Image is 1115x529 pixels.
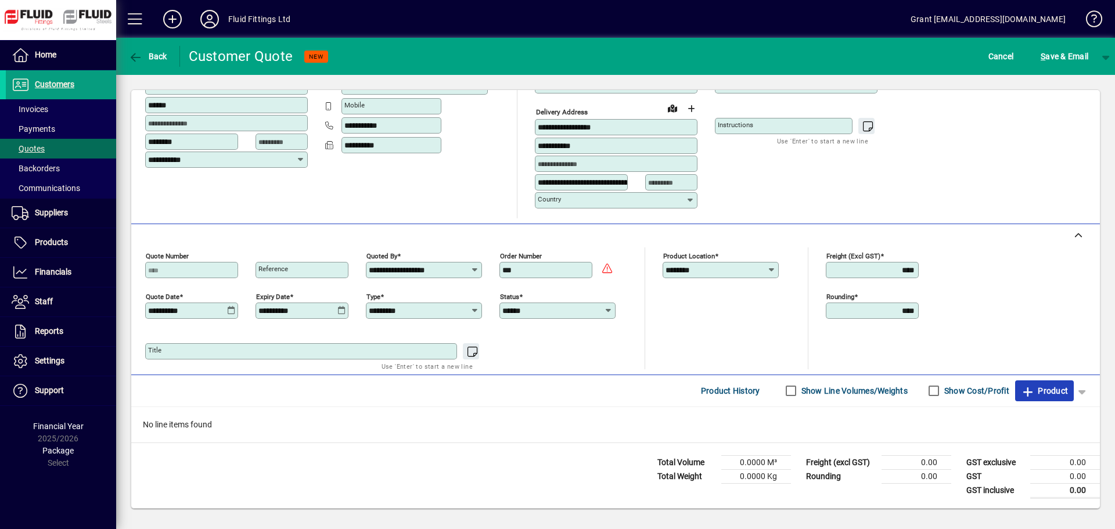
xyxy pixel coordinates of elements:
mat-hint: Use 'Enter' to start a new line [382,359,473,373]
label: Show Cost/Profit [942,385,1009,397]
a: Reports [6,317,116,346]
td: GST [961,469,1030,483]
a: Communications [6,178,116,198]
td: Rounding [800,469,882,483]
button: Save & Email [1035,46,1094,67]
a: Settings [6,347,116,376]
div: No line items found [131,407,1100,442]
a: Invoices [6,99,116,119]
span: Product History [701,382,760,400]
mat-label: Quoted by [366,251,397,260]
td: Total Volume [652,455,721,469]
td: Total Weight [652,469,721,483]
button: Add [154,9,191,30]
a: View on map [663,99,682,117]
td: 0.00 [882,469,951,483]
mat-label: Reference [258,265,288,273]
a: Home [6,41,116,70]
button: Product History [696,380,765,401]
span: Payments [12,124,55,134]
mat-label: Order number [500,251,542,260]
td: 0.00 [1030,483,1100,498]
mat-hint: Use 'Enter' to start a new line [777,134,868,147]
mat-label: Expiry date [256,292,290,300]
span: Customers [35,80,74,89]
span: Suppliers [35,208,68,217]
mat-label: Product location [663,251,715,260]
span: Home [35,50,56,59]
mat-label: Mobile [344,101,365,109]
span: Product [1021,382,1068,400]
button: Profile [191,9,228,30]
span: Financial Year [33,422,84,431]
a: Staff [6,287,116,316]
button: Product [1015,380,1074,401]
span: S [1041,52,1045,61]
span: Invoices [12,105,48,114]
td: GST exclusive [961,455,1030,469]
a: Support [6,376,116,405]
td: Freight (excl GST) [800,455,882,469]
app-page-header-button: Back [116,46,180,67]
mat-label: Type [366,292,380,300]
a: Knowledge Base [1077,2,1100,40]
span: Back [128,52,167,61]
span: Package [42,446,74,455]
mat-label: Quote date [146,292,179,300]
td: GST inclusive [961,483,1030,498]
span: Products [35,237,68,247]
button: Back [125,46,170,67]
a: Suppliers [6,199,116,228]
a: Quotes [6,139,116,159]
span: Settings [35,356,64,365]
div: Customer Quote [189,47,293,66]
mat-label: Title [148,346,161,354]
span: Communications [12,183,80,193]
div: Grant [EMAIL_ADDRESS][DOMAIN_NAME] [911,10,1066,28]
button: Choose address [682,99,700,118]
div: Fluid Fittings Ltd [228,10,290,28]
td: 0.00 [1030,469,1100,483]
mat-label: Quote number [146,251,189,260]
span: Support [35,386,64,395]
span: Financials [35,267,71,276]
td: 0.00 [882,455,951,469]
span: Quotes [12,144,45,153]
td: 0.00 [1030,455,1100,469]
mat-label: Status [500,292,519,300]
label: Show Line Volumes/Weights [799,385,908,397]
button: Cancel [985,46,1017,67]
mat-label: Instructions [718,121,753,129]
td: 0.0000 Kg [721,469,791,483]
span: Staff [35,297,53,306]
mat-label: Country [538,195,561,203]
mat-label: Freight (excl GST) [826,251,880,260]
mat-label: Rounding [826,292,854,300]
span: ave & Email [1041,47,1088,66]
span: Reports [35,326,63,336]
a: Products [6,228,116,257]
a: Backorders [6,159,116,178]
a: Payments [6,119,116,139]
a: Financials [6,258,116,287]
span: NEW [309,53,323,60]
td: 0.0000 M³ [721,455,791,469]
span: Cancel [988,47,1014,66]
span: Backorders [12,164,60,173]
